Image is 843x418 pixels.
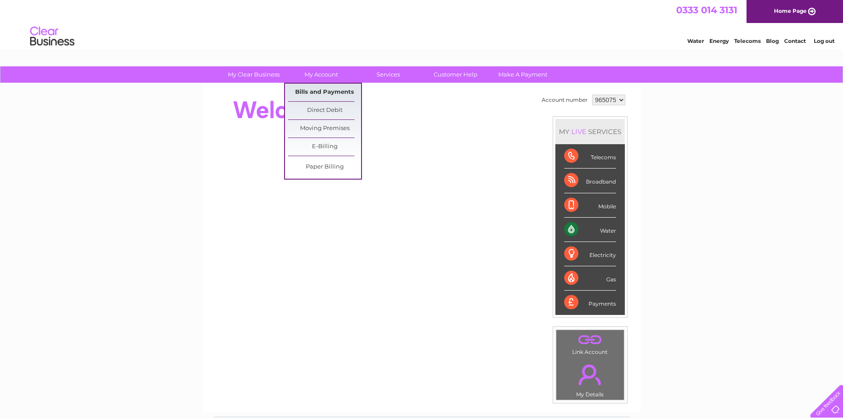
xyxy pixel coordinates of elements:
a: Telecoms [734,38,761,44]
a: Moving Premises [288,120,361,138]
div: Payments [564,291,616,314]
a: Make A Payment [486,66,559,83]
div: LIVE [570,127,588,136]
div: Gas [564,266,616,291]
a: Water [687,38,704,44]
a: . [558,359,622,390]
td: Account number [539,92,590,107]
a: Paper Billing [288,158,361,176]
a: 0333 014 3131 [676,4,737,15]
div: Water [564,218,616,242]
a: Contact [784,38,806,44]
div: Telecoms [564,144,616,169]
div: Clear Business is a trading name of Verastar Limited (registered in [GEOGRAPHIC_DATA] No. 3667643... [213,5,631,43]
td: My Details [556,357,624,400]
div: Broadband [564,169,616,193]
a: My Account [285,66,358,83]
a: . [558,332,622,348]
a: Bills and Payments [288,84,361,101]
a: Services [352,66,425,83]
a: Customer Help [419,66,492,83]
a: My Clear Business [217,66,290,83]
a: Energy [709,38,729,44]
a: Log out [814,38,835,44]
div: Mobile [564,193,616,218]
a: Direct Debit [288,102,361,119]
a: E-Billing [288,138,361,156]
td: Link Account [556,330,624,357]
a: Blog [766,38,779,44]
div: MY SERVICES [555,119,625,144]
img: logo.png [30,23,75,50]
div: Electricity [564,242,616,266]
